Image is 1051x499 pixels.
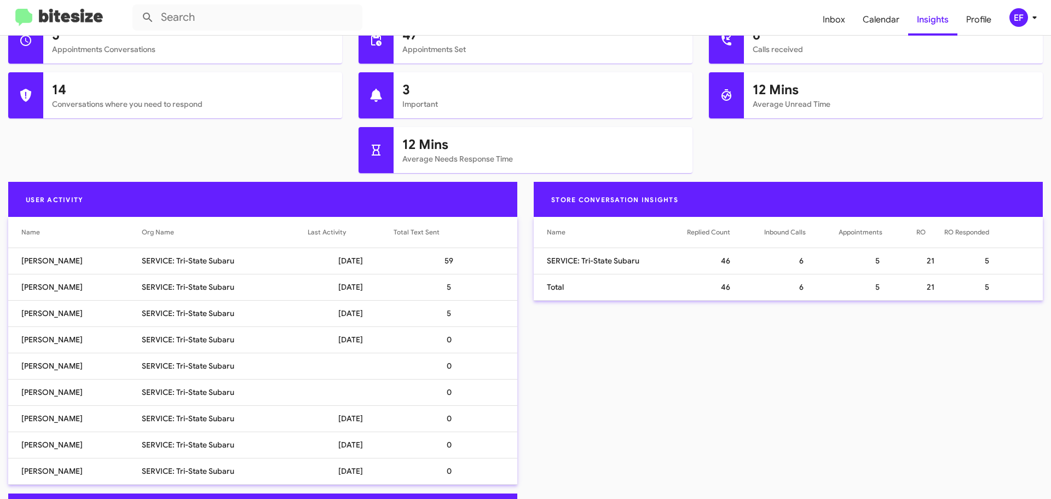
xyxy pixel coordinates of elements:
[142,379,308,405] td: SERVICE: Tri-State Subaru
[308,274,394,300] td: [DATE]
[944,227,989,238] div: RO Responded
[394,432,517,458] td: 0
[839,227,916,238] div: Appointments
[8,405,142,432] td: [PERSON_NAME]
[142,353,308,379] td: SERVICE: Tri-State Subaru
[753,99,1034,110] mat-card-subtitle: Average Unread Time
[142,300,308,326] td: SERVICE: Tri-State Subaru
[1000,8,1039,27] button: EF
[394,379,517,405] td: 0
[542,196,687,204] span: Store Conversation Insights
[21,227,40,238] div: Name
[52,99,333,110] mat-card-subtitle: Conversations where you need to respond
[687,227,764,238] div: Replied Count
[394,227,440,238] div: Total Text Sent
[764,227,806,238] div: Inbound Calls
[957,4,1000,36] a: Profile
[142,227,174,238] div: Org Name
[394,300,517,326] td: 5
[547,227,687,238] div: Name
[687,227,730,238] div: Replied Count
[8,353,142,379] td: [PERSON_NAME]
[132,4,362,31] input: Search
[764,248,839,274] td: 6
[854,4,908,36] a: Calendar
[308,405,394,432] td: [DATE]
[394,326,517,353] td: 0
[52,81,333,99] h1: 14
[8,274,142,300] td: [PERSON_NAME]
[17,196,92,204] span: User Activity
[21,227,142,238] div: Name
[839,274,916,300] td: 5
[944,248,1043,274] td: 5
[402,44,684,55] mat-card-subtitle: Appointments Set
[944,274,1043,300] td: 5
[916,248,944,274] td: 21
[944,227,1030,238] div: RO Responded
[142,458,308,484] td: SERVICE: Tri-State Subaru
[394,353,517,379] td: 0
[753,81,1034,99] h1: 12 Mins
[839,248,916,274] td: 5
[402,99,684,110] mat-card-subtitle: Important
[916,227,926,238] div: RO
[547,227,565,238] div: Name
[753,44,1034,55] mat-card-subtitle: Calls received
[402,136,684,153] h1: 12 Mins
[764,227,839,238] div: Inbound Calls
[308,248,394,274] td: [DATE]
[308,458,394,484] td: [DATE]
[308,300,394,326] td: [DATE]
[142,248,308,274] td: SERVICE: Tri-State Subaru
[916,227,944,238] div: RO
[308,227,394,238] div: Last Activity
[394,274,517,300] td: 5
[402,81,684,99] h1: 3
[8,379,142,405] td: [PERSON_NAME]
[8,300,142,326] td: [PERSON_NAME]
[394,405,517,432] td: 0
[394,458,517,484] td: 0
[402,153,684,164] mat-card-subtitle: Average Needs Response Time
[142,227,308,238] div: Org Name
[814,4,854,36] a: Inbox
[8,326,142,353] td: [PERSON_NAME]
[142,405,308,432] td: SERVICE: Tri-State Subaru
[308,227,346,238] div: Last Activity
[764,274,839,300] td: 6
[916,274,944,300] td: 21
[394,227,504,238] div: Total Text Sent
[8,458,142,484] td: [PERSON_NAME]
[1009,8,1028,27] div: EF
[142,432,308,458] td: SERVICE: Tri-State Subaru
[394,248,517,274] td: 59
[308,326,394,353] td: [DATE]
[534,248,687,274] td: SERVICE: Tri-State Subaru
[8,432,142,458] td: [PERSON_NAME]
[142,274,308,300] td: SERVICE: Tri-State Subaru
[908,4,957,36] a: Insights
[308,432,394,458] td: [DATE]
[8,248,142,274] td: [PERSON_NAME]
[534,274,687,300] td: Total
[687,248,764,274] td: 46
[687,274,764,300] td: 46
[52,44,333,55] mat-card-subtitle: Appointments Conversations
[142,326,308,353] td: SERVICE: Tri-State Subaru
[839,227,882,238] div: Appointments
